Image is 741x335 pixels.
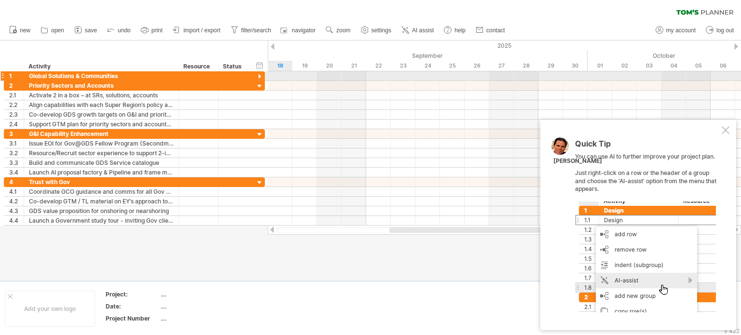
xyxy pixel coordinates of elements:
div: 3.2 [9,148,24,158]
span: log out [716,27,734,34]
div: 3.3 [9,158,24,167]
div: Activity [28,62,173,71]
div: Global Solutions & Communities [29,71,174,80]
a: settings [358,24,394,37]
span: print [151,27,163,34]
div: Monday, 22 September 2025 [366,61,391,71]
div: v 422 [724,327,740,335]
a: filter/search [228,24,274,37]
div: Priority Sectors and Accounts [29,81,174,90]
div: 4.3 [9,206,24,215]
div: Sunday, 5 October 2025 [686,61,711,71]
div: Resource/Recruit sector experience to support 2-in-the-box model [29,148,174,158]
span: undo [118,27,131,34]
div: 2 [9,81,24,90]
div: 3.4 [9,168,24,177]
span: zoom [336,27,350,34]
div: G&I Capability Enhancement [29,129,174,138]
div: Date: [106,302,159,310]
div: GDS value proposition for onshoring or nearshoring [29,206,174,215]
div: Saturday, 4 October 2025 [661,61,686,71]
div: Monday, 6 October 2025 [711,61,735,71]
div: Issue EOI for Gov@GDS Fellow Program (Secondment to GDS) [29,139,174,148]
div: 2.3 [9,110,24,119]
span: open [51,27,64,34]
div: Align capabilities with each Super Region’s policy and budget demands [29,100,174,109]
div: 1 [9,71,24,80]
div: Co-develop GDS growth targets on G&I and priority sectors with SR [29,110,174,119]
div: Project Number [106,314,159,322]
div: Thursday, 25 September 2025 [440,61,465,71]
span: AI assist [412,27,434,34]
span: filter/search [241,27,271,34]
a: contact [473,24,508,37]
div: Tuesday, 23 September 2025 [391,61,415,71]
a: undo [105,24,134,37]
div: Launch AI proposal factory & Pipeline and frame management [29,168,174,177]
div: Status [223,62,244,71]
div: Tuesday, 30 September 2025 [563,61,588,71]
div: 3 [9,129,24,138]
span: navigator [292,27,316,34]
div: 4.4 [9,216,24,225]
div: .... [161,314,242,322]
div: Friday, 19 September 2025 [292,61,317,71]
span: contact [486,27,505,34]
div: 4 [9,177,24,187]
div: Support GTM plan for priority sectors and accounts with SR [29,120,174,129]
div: Launch a Government study tour - inviting Gov clients, hosted by GDS [29,216,174,225]
div: 2.2 [9,100,24,109]
div: You can use AI to further improve your project plan. Just right-click on a row or the header of a... [575,140,720,312]
span: save [85,27,97,34]
a: navigator [279,24,318,37]
div: Resource [183,62,213,71]
div: Sunday, 28 September 2025 [514,61,538,71]
a: open [38,24,67,37]
div: .... [161,302,242,310]
div: 4.1 [9,187,24,196]
div: Friday, 3 October 2025 [637,61,661,71]
div: [PERSON_NAME] [553,157,602,165]
div: 2.1 [9,91,24,100]
div: Quick Tip [575,140,720,153]
a: help [441,24,468,37]
a: log out [703,24,737,37]
div: Friday, 26 September 2025 [465,61,489,71]
div: Coordinate GCO guidance and comms for all Gov Panels within SRs [29,187,174,196]
a: import / export [170,24,223,37]
div: 3.1 [9,139,24,148]
div: Sunday, 21 September 2025 [342,61,366,71]
span: my account [666,27,696,34]
a: new [7,24,33,37]
div: Build and communicate GDS Service catalogue [29,158,174,167]
a: save [72,24,100,37]
div: .... [161,290,242,298]
div: 4.2 [9,197,24,206]
div: Thursday, 18 September 2025 [268,61,292,71]
span: import / export [183,27,220,34]
div: Wednesday, 1 October 2025 [588,61,612,71]
span: new [20,27,30,34]
div: Trust with Gov [29,177,174,187]
a: my account [653,24,699,37]
div: Project: [106,290,159,298]
a: zoom [323,24,353,37]
span: help [454,27,466,34]
div: Wednesday, 24 September 2025 [415,61,440,71]
div: Thursday, 2 October 2025 [612,61,637,71]
a: print [138,24,165,37]
div: Activate 2 in a box – at SRs, solutions, accounts [29,91,174,100]
span: settings [371,27,391,34]
div: Monday, 29 September 2025 [538,61,563,71]
div: Add your own logo [5,291,95,327]
div: 2.4 [9,120,24,129]
div: Co-develop GTM / TL material on EY’s approach to Trust in Gov (data, process, security) [29,197,174,206]
div: Saturday, 20 September 2025 [317,61,342,71]
div: Saturday, 27 September 2025 [489,61,514,71]
a: AI assist [399,24,437,37]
